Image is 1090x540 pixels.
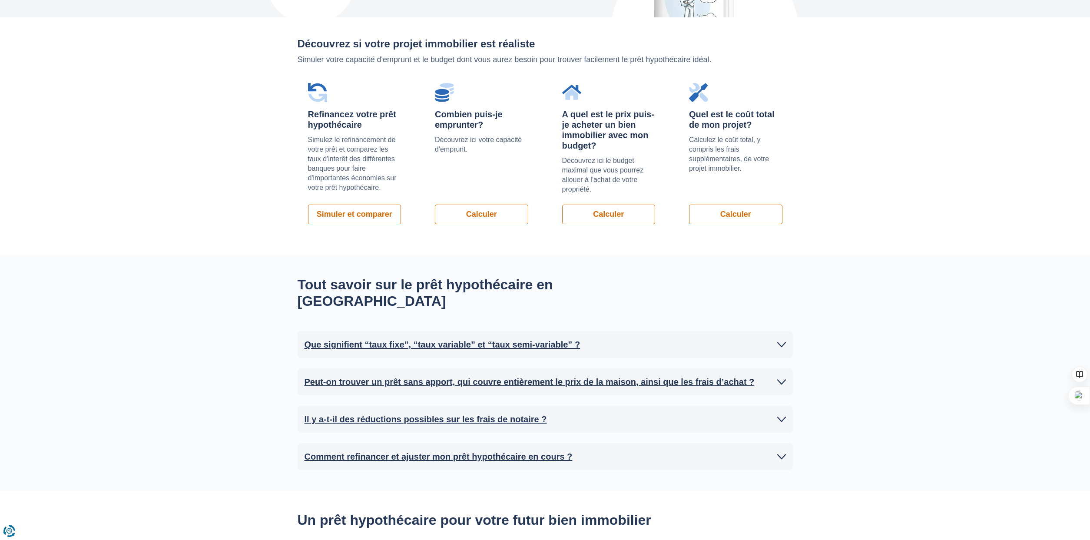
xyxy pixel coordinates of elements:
[562,83,581,102] img: A quel est le prix puis-je acheter un bien immobilier avec mon budget?
[308,135,401,192] p: Simulez le refinancement de votre prêt et comparez les taux d'interêt des différentes banques pou...
[562,156,656,194] p: Découvrez ici le budget maximal que vous pourrez allouer à l'achat de votre propriété.
[435,83,454,102] img: Combien puis-je emprunter?
[435,205,528,224] a: Calculer
[305,338,786,351] a: Que signifient “taux fixe”, “taux variable” et “taux semi-variable” ?
[308,109,401,130] div: Refinancez votre prêt hypothécaire
[305,338,580,351] h2: Que signifient “taux fixe”, “taux variable” et “taux semi-variable” ?
[435,109,528,130] div: Combien puis-je emprunter?
[298,54,793,66] p: Simuler votre capacité d'emprunt et le budget dont vous aurez besoin pour trouver facilement le p...
[435,135,528,154] p: Découvrez ici votre capacité d'emprunt.
[305,413,786,426] a: Il y a-t-il des réductions possibles sur les frais de notaire ?
[305,413,547,426] h2: Il y a-t-il des réductions possibles sur les frais de notaire ?
[305,450,573,463] h2: Comment refinancer et ajuster mon prêt hypothécaire en cours ?
[298,512,793,528] h2: Un prêt hypothécaire pour votre futur bien immobilier
[305,375,786,388] a: Peut-on trouver un prêt sans apport, qui couvre entièrement le prix de la maison, ainsi que les f...
[689,205,782,224] a: Calculer
[562,109,656,151] div: A quel est le prix puis-je acheter un bien immobilier avec mon budget?
[298,38,793,50] h2: Découvrez si votre projet immobilier est réaliste
[305,375,755,388] h2: Peut-on trouver un prêt sans apport, qui couvre entièrement le prix de la maison, ainsi que les f...
[298,276,623,310] h2: Tout savoir sur le prêt hypothécaire en [GEOGRAPHIC_DATA]
[305,450,786,463] a: Comment refinancer et ajuster mon prêt hypothécaire en cours ?
[308,83,327,102] img: Refinancez votre prêt hypothécaire
[689,109,782,130] div: Quel est le coût total de mon projet?
[689,83,708,102] img: Quel est le coût total de mon projet?
[308,205,401,224] a: Simuler et comparer
[689,135,782,173] p: Calculez le coût total, y compris les frais supplémentaires, de votre projet immobilier.
[562,205,656,224] a: Calculer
